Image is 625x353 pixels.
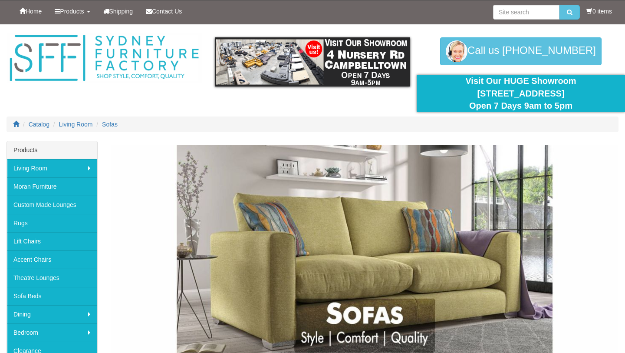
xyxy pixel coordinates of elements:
[139,0,188,22] a: Contact Us
[7,323,97,342] a: Bedroom
[109,8,133,15] span: Shipping
[7,232,97,250] a: Lift Chairs
[152,8,182,15] span: Contact Us
[7,141,97,159] div: Products
[102,121,118,128] a: Sofas
[7,250,97,269] a: Accent Chairs
[7,159,97,177] a: Living Room
[423,75,618,112] div: Visit Our HUGE Showroom [STREET_ADDRESS] Open 7 Days 9am to 5pm
[7,287,97,305] a: Sofa Beds
[215,37,410,87] img: showroom.gif
[13,0,48,22] a: Home
[7,177,97,196] a: Moran Furniture
[493,5,559,20] input: Site search
[60,8,84,15] span: Products
[59,121,93,128] a: Living Room
[97,0,140,22] a: Shipping
[29,121,49,128] a: Catalog
[48,0,96,22] a: Products
[26,8,42,15] span: Home
[586,7,612,16] li: 0 items
[7,33,202,83] img: Sydney Furniture Factory
[7,214,97,232] a: Rugs
[7,305,97,323] a: Dining
[7,196,97,214] a: Custom Made Lounges
[7,269,97,287] a: Theatre Lounges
